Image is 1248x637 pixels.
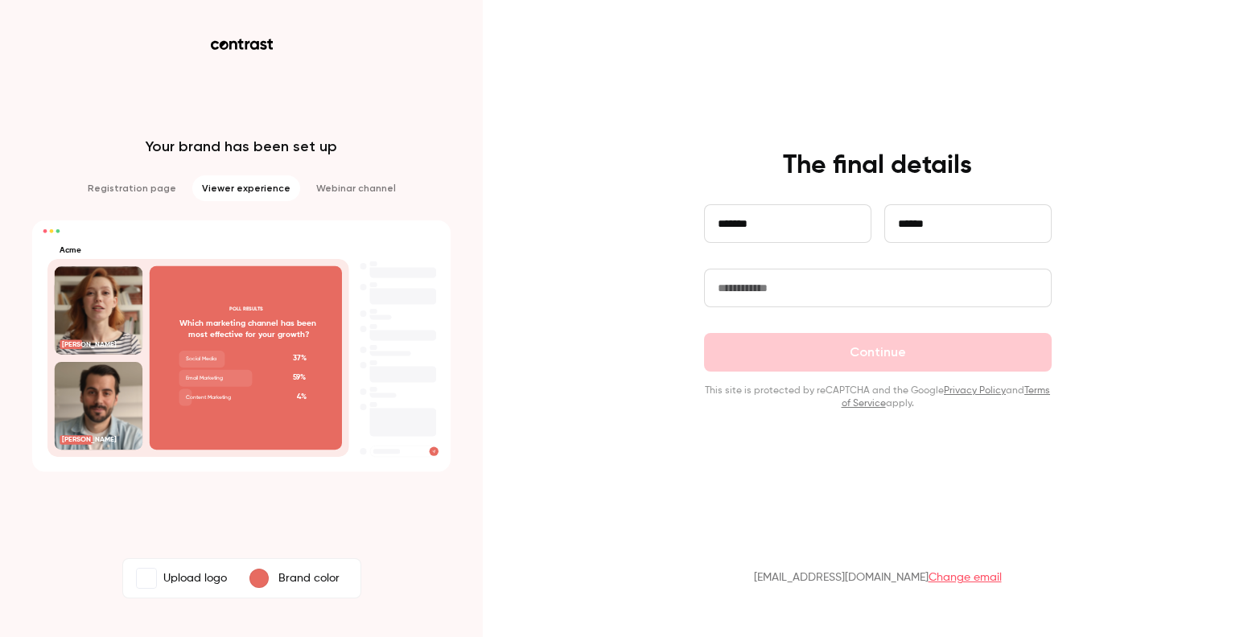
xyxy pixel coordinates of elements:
a: Change email [929,572,1002,583]
img: Acme [137,569,156,588]
h4: The final details [783,150,972,182]
p: This site is protected by reCAPTCHA and the Google and apply. [704,384,1052,410]
li: Viewer experience [192,175,300,201]
text: Acme [60,246,81,254]
p: Brand color [278,570,340,586]
p: Your brand has been set up [146,137,337,156]
label: AcmeUpload logo [126,562,237,594]
li: Registration page [78,175,186,201]
a: Privacy Policy [944,386,1006,396]
button: Brand color [237,562,357,594]
li: Webinar channel [307,175,406,201]
text: Acme [113,285,126,290]
p: [EMAIL_ADDRESS][DOMAIN_NAME] [754,569,1002,586]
